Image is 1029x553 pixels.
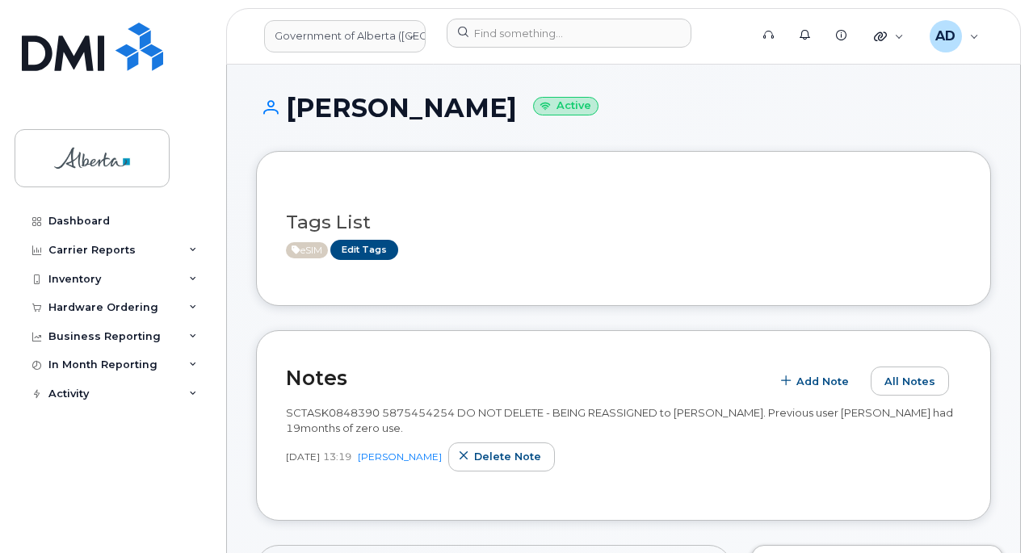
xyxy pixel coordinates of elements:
span: [DATE] [286,450,320,463]
span: 13:19 [323,450,351,463]
button: Add Note [771,367,863,396]
button: Delete note [448,442,555,471]
span: Delete note [474,449,541,464]
button: All Notes [871,367,949,396]
span: SCTASK0848390 5875454254 DO NOT DELETE - BEING REASSIGNED to [PERSON_NAME]. Previous user [PERSON... [286,406,953,434]
h3: Tags List [286,212,961,233]
span: Active [286,242,328,258]
a: [PERSON_NAME] [358,450,442,463]
h2: Notes [286,366,762,390]
span: Add Note [796,374,849,389]
a: Edit Tags [330,240,398,260]
span: All Notes [884,374,935,389]
h1: [PERSON_NAME] [256,94,991,122]
small: Active [533,97,598,115]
